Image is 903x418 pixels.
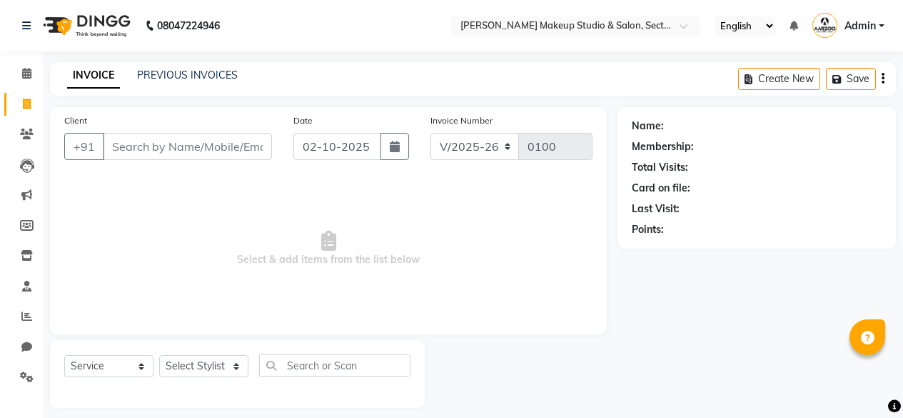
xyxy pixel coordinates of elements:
[137,69,238,81] a: PREVIOUS INVOICES
[64,114,87,127] label: Client
[812,13,837,38] img: Admin
[632,222,664,237] div: Points:
[36,6,134,46] img: logo
[826,68,876,90] button: Save
[293,114,313,127] label: Date
[738,68,820,90] button: Create New
[843,361,889,404] iframe: chat widget
[259,354,410,377] input: Search or Scan
[64,133,104,160] button: +91
[632,160,688,175] div: Total Visits:
[632,201,680,217] div: Last Visit:
[103,133,272,160] input: Search by Name/Mobile/Email/Code
[64,177,592,320] span: Select & add items from the list below
[632,181,690,196] div: Card on file:
[844,19,876,34] span: Admin
[632,139,694,154] div: Membership:
[632,119,664,134] div: Name:
[430,114,493,127] label: Invoice Number
[67,63,120,89] a: INVOICE
[157,6,220,46] b: 08047224946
